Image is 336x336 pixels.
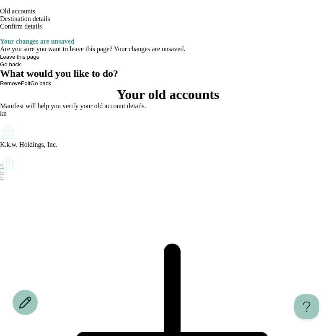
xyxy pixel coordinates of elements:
[21,80,31,86] button: Edit
[31,80,52,86] button: Go back
[294,294,319,319] iframe: Help Scout Beacon - Open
